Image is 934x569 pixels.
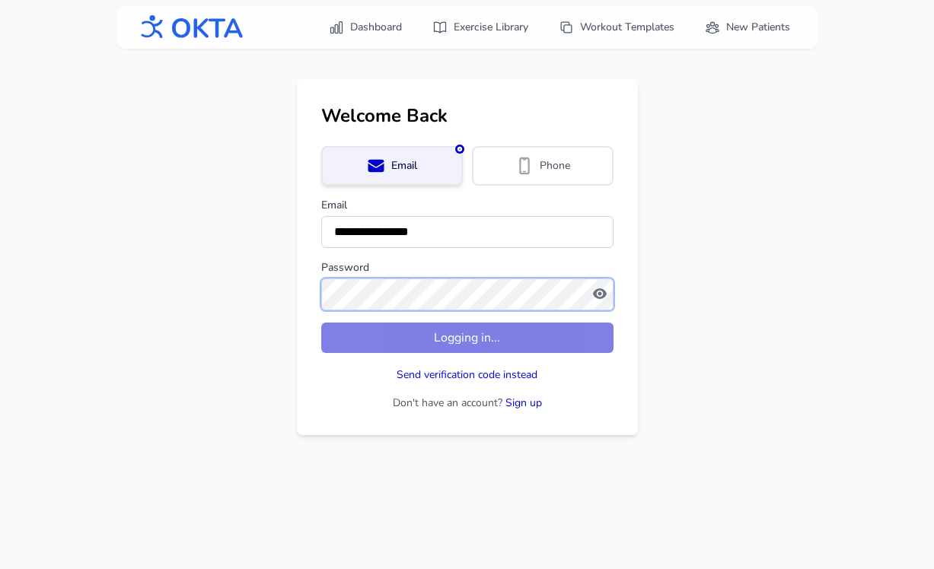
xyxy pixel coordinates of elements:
[397,367,537,383] button: Send verification code instead
[550,14,684,41] a: Workout Templates
[321,103,614,128] h1: Welcome Back
[321,260,614,275] label: Password
[321,198,614,213] label: Email
[505,396,542,410] a: Sign up
[321,323,614,353] button: Logging in...
[320,14,411,41] a: Dashboard
[423,14,537,41] a: Exercise Library
[540,158,570,173] span: Phone
[321,396,614,411] p: Don't have an account?
[391,158,417,173] span: Email
[696,14,799,41] a: New Patients
[135,8,244,47] img: OKTA logo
